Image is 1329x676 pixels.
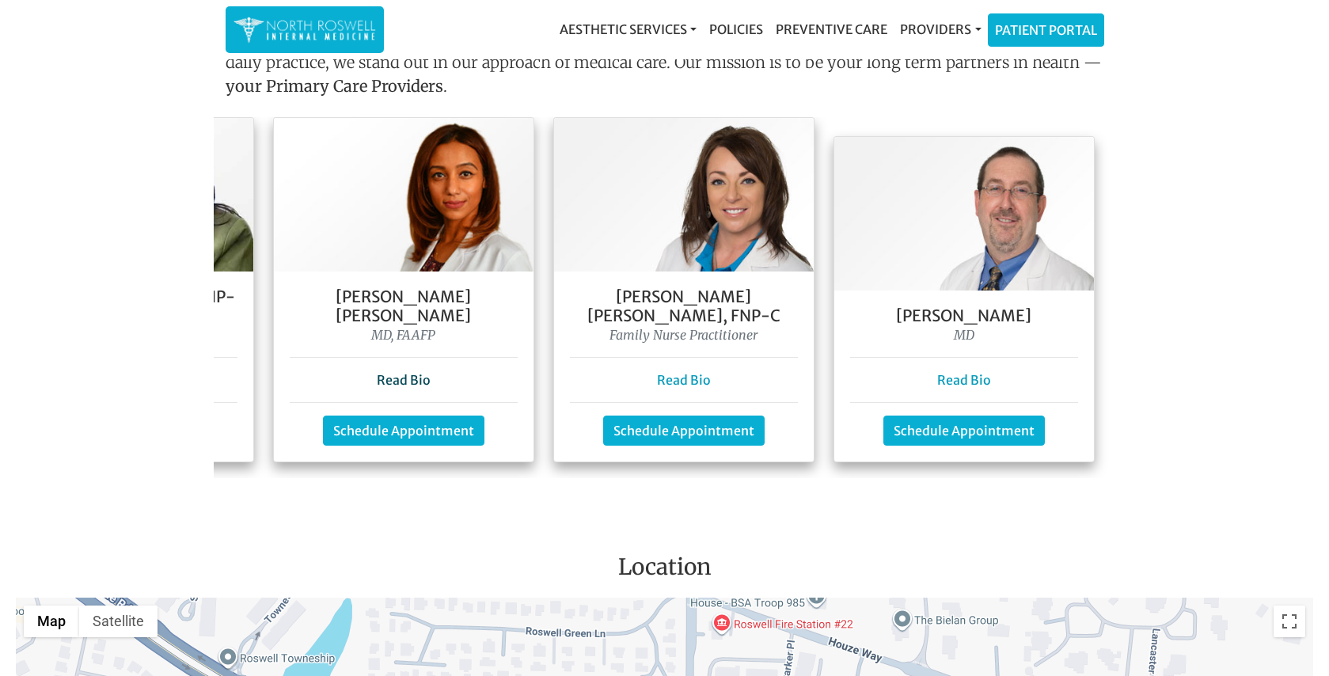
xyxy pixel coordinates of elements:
[79,606,158,637] button: Show satellite imagery
[883,416,1045,446] a: Schedule Appointment
[290,287,518,325] h5: [PERSON_NAME] [PERSON_NAME]
[989,14,1103,46] a: Patient Portal
[554,118,814,272] img: Keela Weeks Leger, FNP-C
[226,27,1104,104] p: By combining compassion, medical expertise, and a focus on long term health and wellness as integ...
[274,118,533,272] img: Dr. Farah Mubarak Ali MD, FAAFP
[834,137,1094,291] img: Dr. George Kanes
[609,327,758,343] i: Family Nurse Practitioner
[937,372,991,388] a: Read Bio
[703,13,769,45] a: Policies
[850,306,1078,325] h5: [PERSON_NAME]
[954,327,974,343] i: MD
[894,13,987,45] a: Providers
[377,372,431,388] a: Read Bio
[603,416,765,446] a: Schedule Appointment
[1274,606,1305,637] button: Toggle fullscreen view
[553,13,703,45] a: Aesthetic Services
[226,76,443,96] strong: your Primary Care Providers
[769,13,894,45] a: Preventive Care
[657,372,711,388] a: Read Bio
[371,327,435,343] i: MD, FAAFP
[234,14,376,45] img: North Roswell Internal Medicine
[323,416,484,446] a: Schedule Appointment
[12,554,1317,587] h3: Location
[570,287,798,325] h5: [PERSON_NAME] [PERSON_NAME], FNP-C
[24,606,79,637] button: Show street map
